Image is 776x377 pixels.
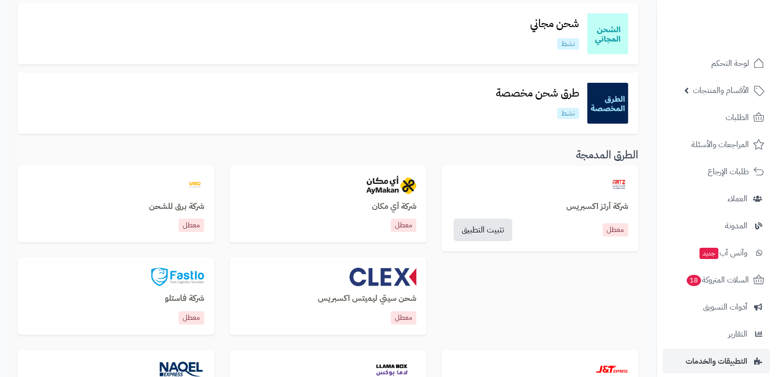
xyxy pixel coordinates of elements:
[698,246,747,260] span: وآتس آب
[686,273,749,287] span: السلات المتروكة
[663,295,770,319] a: أدوات التسويق
[663,214,770,238] a: المدونة
[240,202,416,211] h3: شركة أي مكان
[391,219,416,232] p: معطل
[18,166,214,243] a: barqشركة برق للشحنمعطل
[663,159,770,184] a: طلبات الإرجاع
[610,176,628,194] img: artzexpress
[725,110,749,125] span: الطلبات
[725,219,747,233] span: المدونة
[603,223,628,237] a: معطل
[557,108,579,119] p: نشط
[663,349,770,373] a: التطبيقات والخدمات
[452,176,628,194] a: artzexpress
[663,105,770,130] a: الطلبات
[663,186,770,211] a: العملاء
[663,322,770,346] a: التقارير
[687,275,701,286] span: 18
[230,257,426,335] a: clexشحن سيتي ليميتس اكسبريسمعطل
[186,176,204,194] img: barq
[452,202,628,211] a: شركة أرتز اكسبريس
[663,132,770,157] a: المراجعات والأسئلة
[663,268,770,292] a: السلات المتروكة18
[686,354,747,368] span: التطبيقات والخدمات
[179,311,204,324] p: معطل
[18,257,214,335] a: fastloشركة فاستلومعطل
[703,300,747,314] span: أدوات التسويق
[693,83,749,98] span: الأقسام والمنتجات
[28,294,204,303] h3: شركة فاستلو
[151,268,204,286] img: fastlo
[663,241,770,265] a: وآتس آبجديد
[240,294,416,303] h3: شحن سيتي ليميتس اكسبريس
[711,56,749,70] span: لوحة التحكم
[488,87,587,119] a: طرق شحن مخصصةنشط
[728,192,747,206] span: العملاء
[488,87,587,99] h3: طرق شحن مخصصة
[663,51,770,76] a: لوحة التحكم
[708,164,749,179] span: طلبات الإرجاع
[691,137,749,152] span: المراجعات والأسئلة
[28,202,204,211] h3: شركة برق للشحن
[699,248,718,259] span: جديد
[522,18,587,49] a: شحن مجانينشط
[179,219,204,232] p: معطل
[366,176,416,194] img: aymakan
[391,311,416,324] p: معطل
[454,219,512,241] a: تثبيت التطبيق
[349,268,416,286] img: clex
[557,38,579,50] p: نشط
[18,149,638,161] h3: الطرق المدمجة
[230,166,426,243] a: aymakanشركة أي مكانمعطل
[728,327,747,341] span: التقارير
[522,18,587,30] h3: شحن مجاني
